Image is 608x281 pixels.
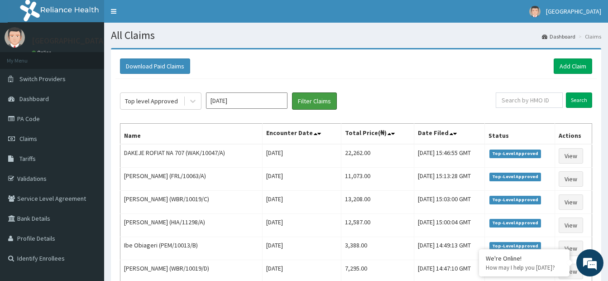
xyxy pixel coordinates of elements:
[19,155,36,163] span: Tariffs
[554,58,592,74] a: Add Claim
[17,45,37,68] img: d_794563401_company_1708531726252_794563401
[120,214,263,237] td: [PERSON_NAME] (HIA/11298/A)
[120,168,263,191] td: [PERSON_NAME] (FRL/10063/A)
[53,83,125,175] span: We're online!
[5,186,172,218] textarea: Type your message and hit 'Enter'
[486,254,563,262] div: We're Online!
[489,150,541,158] span: Top-Level Approved
[484,124,555,145] th: Status
[263,191,341,214] td: [DATE]
[292,92,337,110] button: Filter Claims
[576,33,601,40] li: Claims
[529,6,541,17] img: User Image
[559,264,583,279] a: View
[486,264,563,271] p: How may I help you today?
[19,135,37,143] span: Claims
[341,191,414,214] td: 13,208.00
[263,124,341,145] th: Encounter Date
[263,168,341,191] td: [DATE]
[414,144,484,168] td: [DATE] 15:46:55 GMT
[341,237,414,260] td: 3,388.00
[120,191,263,214] td: [PERSON_NAME] (WBR/10019/C)
[120,237,263,260] td: Ibe Obiageri (PEM/10013/B)
[341,214,414,237] td: 12,587.00
[414,168,484,191] td: [DATE] 15:13:28 GMT
[566,92,592,108] input: Search
[414,237,484,260] td: [DATE] 14:49:13 GMT
[120,124,263,145] th: Name
[414,191,484,214] td: [DATE] 15:03:00 GMT
[111,29,601,41] h1: All Claims
[542,33,575,40] a: Dashboard
[148,5,170,26] div: Minimize live chat window
[19,95,49,103] span: Dashboard
[263,214,341,237] td: [DATE]
[559,171,583,187] a: View
[120,58,190,74] button: Download Paid Claims
[32,49,53,56] a: Online
[546,7,601,15] span: [GEOGRAPHIC_DATA]
[263,237,341,260] td: [DATE]
[489,219,541,227] span: Top-Level Approved
[125,97,178,106] div: Top level Approved
[47,51,152,63] div: Chat with us now
[559,194,583,210] a: View
[206,92,287,109] input: Select Month and Year
[414,124,484,145] th: Date Filed
[120,144,263,168] td: DAKEJE ROFIAT NA 707 (WAK/10047/A)
[32,37,106,45] p: [GEOGRAPHIC_DATA]
[489,173,541,181] span: Top-Level Approved
[5,27,25,48] img: User Image
[341,124,414,145] th: Total Price(₦)
[263,144,341,168] td: [DATE]
[559,148,583,164] a: View
[341,144,414,168] td: 22,262.00
[489,196,541,204] span: Top-Level Approved
[559,241,583,256] a: View
[555,124,592,145] th: Actions
[489,242,541,250] span: Top-Level Approved
[414,214,484,237] td: [DATE] 15:00:04 GMT
[496,92,563,108] input: Search by HMO ID
[559,218,583,233] a: View
[19,75,66,83] span: Switch Providers
[341,168,414,191] td: 11,073.00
